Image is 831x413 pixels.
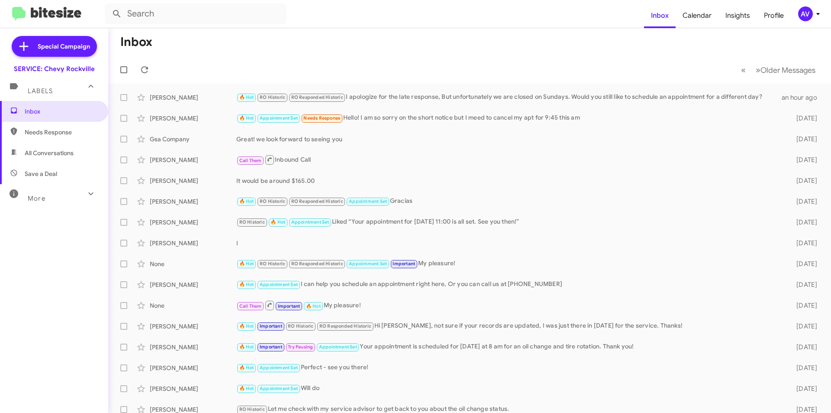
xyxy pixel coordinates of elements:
[741,65,746,75] span: «
[291,198,343,204] span: RO Responded Historic
[783,176,824,185] div: [DATE]
[783,343,824,351] div: [DATE]
[150,364,236,372] div: [PERSON_NAME]
[291,219,329,225] span: Appointment Set
[319,344,357,350] span: Appointment Set
[239,365,254,371] span: 🔥 Hot
[349,198,387,204] span: Appointment Set
[718,3,757,28] a: Insights
[783,301,824,310] div: [DATE]
[783,239,824,247] div: [DATE]
[783,135,824,143] div: [DATE]
[239,406,265,412] span: RO Historic
[150,260,236,268] div: None
[278,303,300,309] span: Important
[239,282,254,287] span: 🔥 Hot
[236,300,783,311] div: My pleasure!
[25,149,74,157] span: All Conversations
[260,365,298,371] span: Appointment Set
[239,261,254,267] span: 🔥 Hot
[271,219,285,225] span: 🔥 Hot
[236,113,783,123] div: Hello! I am so sorry on the short notice but I meed to cancel my apt for 9:45 this am
[736,61,751,79] button: Previous
[236,92,782,102] div: I apologize for the late response, But unfortunately we are closed on Sundays. Would you still li...
[291,94,343,100] span: RO Responded Historic
[25,107,98,116] span: Inbox
[12,36,97,57] a: Special Campaign
[644,3,676,28] a: Inbox
[239,219,265,225] span: RO Historic
[239,344,254,350] span: 🔥 Hot
[150,384,236,393] div: [PERSON_NAME]
[783,322,824,331] div: [DATE]
[783,197,824,206] div: [DATE]
[288,323,313,329] span: RO Historic
[783,384,824,393] div: [DATE]
[260,94,285,100] span: RO Historic
[260,115,298,121] span: Appointment Set
[25,169,57,178] span: Save a Deal
[236,135,783,143] div: Great! we look forward to seeing you
[757,3,791,28] a: Profile
[236,363,783,373] div: Perfect - see you there!
[239,198,254,204] span: 🔥 Hot
[783,114,824,123] div: [DATE]
[150,218,236,227] div: [PERSON_NAME]
[120,35,152,49] h1: Inbox
[239,323,254,329] span: 🔥 Hot
[236,176,783,185] div: It would be around $165.00
[319,323,371,329] span: RO Responded Historic
[239,115,254,121] span: 🔥 Hot
[349,261,387,267] span: Appointment Set
[236,239,783,247] div: I
[260,344,282,350] span: Important
[782,93,824,102] div: an hour ago
[150,93,236,102] div: [PERSON_NAME]
[150,197,236,206] div: [PERSON_NAME]
[150,280,236,289] div: [PERSON_NAME]
[783,156,824,164] div: [DATE]
[239,158,262,163] span: Call Them
[260,282,298,287] span: Appointment Set
[150,135,236,143] div: Gsa Company
[239,94,254,100] span: 🔥 Hot
[236,342,783,352] div: Your appointment is scheduled for [DATE] at 8 am for an oil change and tire rotation. Thank you!
[28,87,53,95] span: Labels
[783,218,824,227] div: [DATE]
[783,260,824,268] div: [DATE]
[150,322,236,331] div: [PERSON_NAME]
[303,115,340,121] span: Needs Response
[288,344,313,350] span: Try Pausing
[150,114,236,123] div: [PERSON_NAME]
[150,301,236,310] div: None
[28,195,45,202] span: More
[236,259,783,269] div: My pleasure!
[38,42,90,51] span: Special Campaign
[236,154,783,165] div: Inbound Call
[393,261,415,267] span: Important
[760,65,815,75] span: Older Messages
[150,176,236,185] div: [PERSON_NAME]
[150,156,236,164] div: [PERSON_NAME]
[260,261,285,267] span: RO Historic
[260,386,298,391] span: Appointment Set
[783,364,824,372] div: [DATE]
[306,303,321,309] span: 🔥 Hot
[105,3,287,24] input: Search
[791,7,821,21] button: AV
[150,343,236,351] div: [PERSON_NAME]
[291,261,343,267] span: RO Responded Historic
[756,65,760,75] span: »
[150,239,236,247] div: [PERSON_NAME]
[736,61,821,79] nav: Page navigation example
[236,217,783,227] div: Liked “Your appointment for [DATE] 11:00 is all set. See you then!”
[236,280,783,289] div: I can help you schedule an appointment right here, Or you can call us at [PHONE_NUMBER]
[260,323,282,329] span: Important
[750,61,821,79] button: Next
[236,196,783,206] div: Gracias
[239,386,254,391] span: 🔥 Hot
[260,198,285,204] span: RO Historic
